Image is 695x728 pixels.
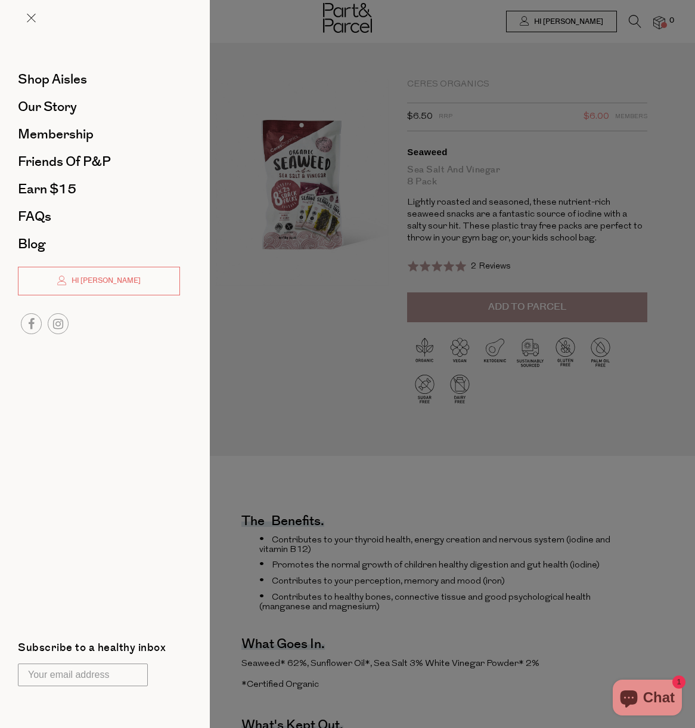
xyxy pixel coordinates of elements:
span: FAQs [18,207,51,226]
span: Hi [PERSON_NAME] [69,276,141,286]
label: Subscribe to a healthy inbox [18,643,166,658]
span: Earn $15 [18,180,76,199]
a: Our Story [18,100,180,113]
span: Membership [18,125,94,144]
a: Hi [PERSON_NAME] [18,267,180,295]
span: Blog [18,235,45,254]
a: Earn $15 [18,183,180,196]
span: Our Story [18,97,77,116]
input: Your email address [18,664,148,686]
span: Friends of P&P [18,152,111,171]
a: Membership [18,128,180,141]
a: Blog [18,237,180,251]
a: Friends of P&P [18,155,180,168]
a: Shop Aisles [18,73,180,86]
inbox-online-store-chat: Shopify online store chat [609,680,685,718]
span: Shop Aisles [18,70,87,89]
a: FAQs [18,210,180,223]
